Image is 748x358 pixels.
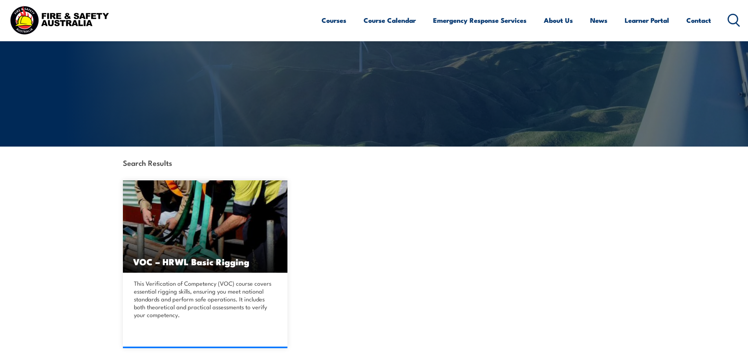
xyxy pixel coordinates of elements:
a: Learner Portal [625,10,669,31]
a: Emergency Response Services [433,10,527,31]
h3: VOC – HRWL Basic Rigging [133,257,278,266]
p: This Verification of Competency (VOC) course covers essential rigging skills, ensuring you meet n... [134,279,274,319]
img: VOC – HRWL Basic Rigging [123,180,288,273]
a: News [590,10,607,31]
a: Courses [322,10,346,31]
strong: Search Results [123,157,172,168]
a: Course Calendar [364,10,416,31]
a: Contact [686,10,711,31]
a: About Us [544,10,573,31]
